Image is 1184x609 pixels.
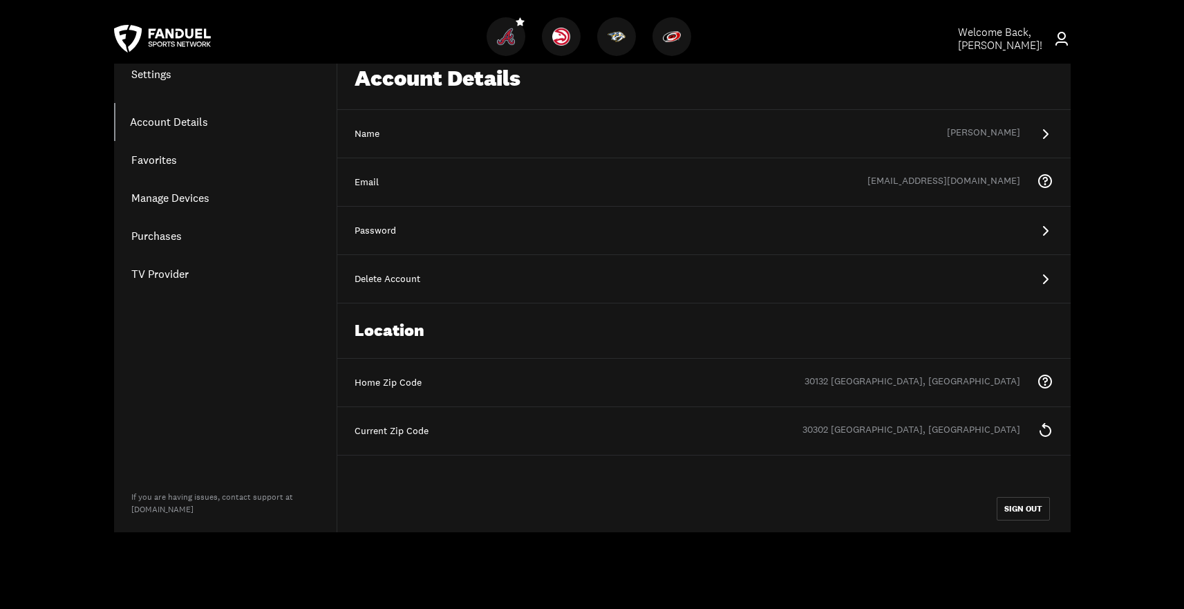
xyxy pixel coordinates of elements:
[355,127,1053,141] div: Name
[997,497,1050,521] button: SIGN OUT
[927,26,1071,52] a: Welcome Back,[PERSON_NAME]!
[114,255,337,293] a: TV Provider
[355,176,1053,189] div: Email
[487,45,531,59] a: BravesBraves
[337,303,1071,359] div: Location
[867,174,1037,191] div: [EMAIL_ADDRESS][DOMAIN_NAME]
[802,423,1037,440] div: 30302 [GEOGRAPHIC_DATA], [GEOGRAPHIC_DATA]
[608,28,626,46] img: Predators
[805,375,1037,391] div: 30132 [GEOGRAPHIC_DATA], [GEOGRAPHIC_DATA]
[114,141,337,179] a: Favorites
[355,376,1053,390] div: Home Zip Code
[652,45,697,59] a: HurricanesHurricanes
[114,179,337,217] a: Manage Devices
[114,103,337,141] a: Account Details
[114,217,337,255] a: Purchases
[114,66,337,82] h1: Settings
[355,424,1053,438] div: Current Zip Code
[542,45,586,59] a: HawksHawks
[947,126,1037,142] div: [PERSON_NAME]
[497,28,515,46] img: Braves
[552,28,570,46] img: Hawks
[663,28,681,46] img: Hurricanes
[958,25,1042,53] span: Welcome Back, [PERSON_NAME] !
[597,45,641,59] a: PredatorsPredators
[337,48,1071,110] div: Account Details
[131,491,293,515] a: If you are having issues, contact support at[DOMAIN_NAME]
[355,272,1053,286] div: Delete Account
[114,25,211,53] a: FanDuel Sports Network
[355,224,1053,238] div: Password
